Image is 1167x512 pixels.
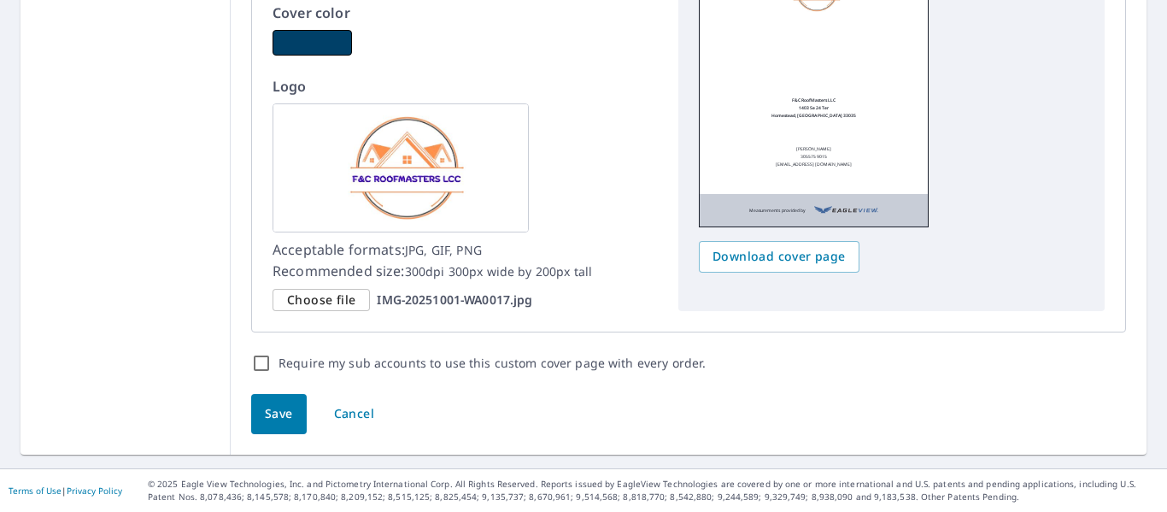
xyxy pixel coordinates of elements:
span: 300dpi 300px wide by 200px tall [405,263,593,280]
span: Cancel [334,403,374,425]
p: 3055759015 [800,153,826,161]
span: JPG, GIF, PNG [405,242,482,258]
a: Privacy Policy [67,485,122,497]
p: Logo [273,76,658,97]
p: F&C RoofMasters LLC [792,97,836,104]
p: Acceptable formats: Recommended size: [273,239,658,282]
p: [PERSON_NAME] [796,145,832,153]
p: 1403 Se 24 Ter [799,104,830,112]
button: Cancel [320,394,389,434]
p: [EMAIL_ADDRESS][DOMAIN_NAME] [776,161,852,168]
p: Measurements provided by [749,203,806,218]
button: Download cover page [699,241,859,273]
p: | [9,486,122,496]
p: IMG-20251001-WA0017.jpg [377,292,532,308]
img: logo [273,103,529,232]
p: © 2025 Eagle View Technologies, Inc. and Pictometry International Corp. All Rights Reserved. Repo... [148,478,1158,503]
a: Terms of Use [9,485,62,497]
div: Choose file [273,289,370,312]
span: Download cover page [713,246,846,268]
button: Save [251,394,307,434]
p: Homestead, [GEOGRAPHIC_DATA] 33035 [771,112,857,120]
label: Require my sub accounts to use this custom cover page with every order. [279,353,706,374]
span: Choose file [287,290,355,311]
p: Cover color [273,3,658,23]
img: EV Logo [814,203,878,218]
span: Save [265,403,293,425]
